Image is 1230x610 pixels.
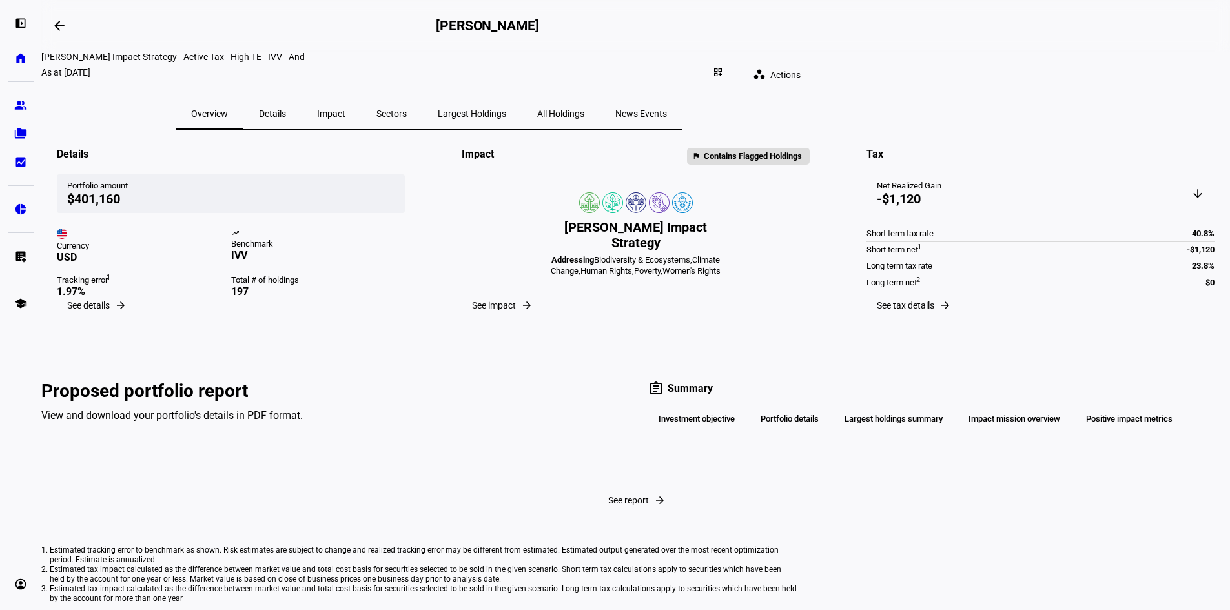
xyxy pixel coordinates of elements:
div: View and download your portfolio's details in PDF format. [41,409,624,422]
mat-icon: dashboard_customize [713,67,723,77]
mat-icon: arrow_downward [1191,187,1204,200]
div: 23.8% [1192,261,1215,271]
span: Details [259,109,286,118]
span: Sectors [376,109,407,118]
div: Short term tax rate [866,229,934,239]
div: Long term tax rate [866,261,932,271]
button: See details [57,292,134,318]
span: See tax details [877,300,934,310]
eth-mat-symbol: pie_chart [14,203,27,216]
div: 1.97% [57,285,231,298]
span: See impact [472,300,516,310]
h2: [PERSON_NAME] [436,18,539,34]
mat-icon: arrow_forward [521,300,533,311]
mat-icon: trending_up [232,229,242,239]
div: Portfolio amount [67,181,395,191]
span: All Holdings [537,109,584,118]
img: deforestation.colored.svg [579,192,600,213]
span: See details [67,300,110,310]
img: womensRights.colored.svg [672,192,693,213]
li: Estimated tax impact calculated as the difference between market value and total cost basis for s... [50,565,797,584]
img: climateChange.colored.svg [602,192,623,213]
span: Overview [191,109,228,118]
button: See impact [462,292,540,318]
mat-icon: arrow_forward [115,300,127,311]
div: Benchmark [231,239,405,249]
div: Largest holdings summary [834,408,953,430]
div: -$1,120 [877,191,941,207]
eth-mat-symbol: folder_copy [14,127,27,140]
a: group [8,92,34,118]
div: Portfolio details [750,408,829,430]
span: Biodiversity & Ecosystems, [594,255,692,265]
div: Linda Andrews Impact Strategy - Active Tax - High TE - IVV - And [41,52,816,62]
div: 40.8% [1192,229,1215,239]
div: -$1,120 [1187,245,1215,255]
span: See report [608,495,649,505]
div: Total # of holdings [231,275,405,285]
button: Actions [743,62,816,88]
span: Human Rights, [580,266,634,276]
div: Currency [57,241,231,251]
sup: 2 [916,275,920,285]
div: Positive impact metrics [1076,408,1183,430]
sup: 1 [917,242,921,252]
div: As at [DATE] [41,67,90,77]
b: Addressing [551,255,594,265]
li: Estimated tax impact calculated as the difference between market value and total cost basis for s... [50,584,797,604]
button: See tax details [866,292,959,318]
img: humanRights.colored.svg [626,192,646,213]
a: bid_landscape [8,149,34,175]
div: [PERSON_NAME] Impact Strategy [546,219,726,250]
div: Impact mission overview [958,408,1071,430]
a: pie_chart [8,196,34,222]
div: Short term net [866,245,918,255]
mat-icon: arrow_forward [939,300,951,311]
div: $401,160 [67,191,395,207]
div: Long term net [866,278,917,288]
eth-mat-symbol: left_panel_open [14,17,27,30]
div: Impact [462,148,494,165]
img: poverty.colored.svg [649,192,670,213]
div: $0 [1205,278,1215,288]
div: IVV [231,249,405,261]
eth-mat-symbol: home [14,52,27,65]
div: Details [57,148,88,160]
div: Tax [866,148,883,160]
span: Impact [317,109,345,118]
div: Net Realized Gain [877,181,941,191]
sup: 1 [107,273,110,281]
mat-icon: arrow_forward [654,494,666,506]
eth-quick-actions: Actions [732,62,816,88]
mat-icon: flag [692,149,701,163]
div: Proposed portfolio report [41,381,624,402]
div: USD [57,251,231,263]
span: Poverty, [634,266,662,276]
eth-mat-symbol: school [14,297,27,310]
eth-mat-symbol: group [14,99,27,112]
eth-mat-symbol: account_circle [14,578,27,591]
eth-mat-symbol: list_alt_add [14,250,27,263]
button: See report [41,487,1230,513]
a: folder_copy [8,121,34,147]
eth-mat-symbol: bid_landscape [14,156,27,168]
mat-icon: workspaces [753,68,766,81]
div: Tracking error [57,275,231,285]
span: Actions [770,62,801,88]
a: home [8,45,34,71]
mat-icon: assignment [648,381,664,396]
div: 197 [231,285,405,298]
span: Women's Rights [662,266,721,276]
div: Investment objective [648,408,745,430]
span: Largest Holdings [438,109,506,118]
span: Contains Flagged Holdings [704,149,802,163]
li: Estimated tracking error to benchmark as shown. Risk estimates are subject to change and realized... [50,545,797,565]
span: News Events [615,109,667,118]
mat-icon: arrow_backwards [52,18,67,34]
